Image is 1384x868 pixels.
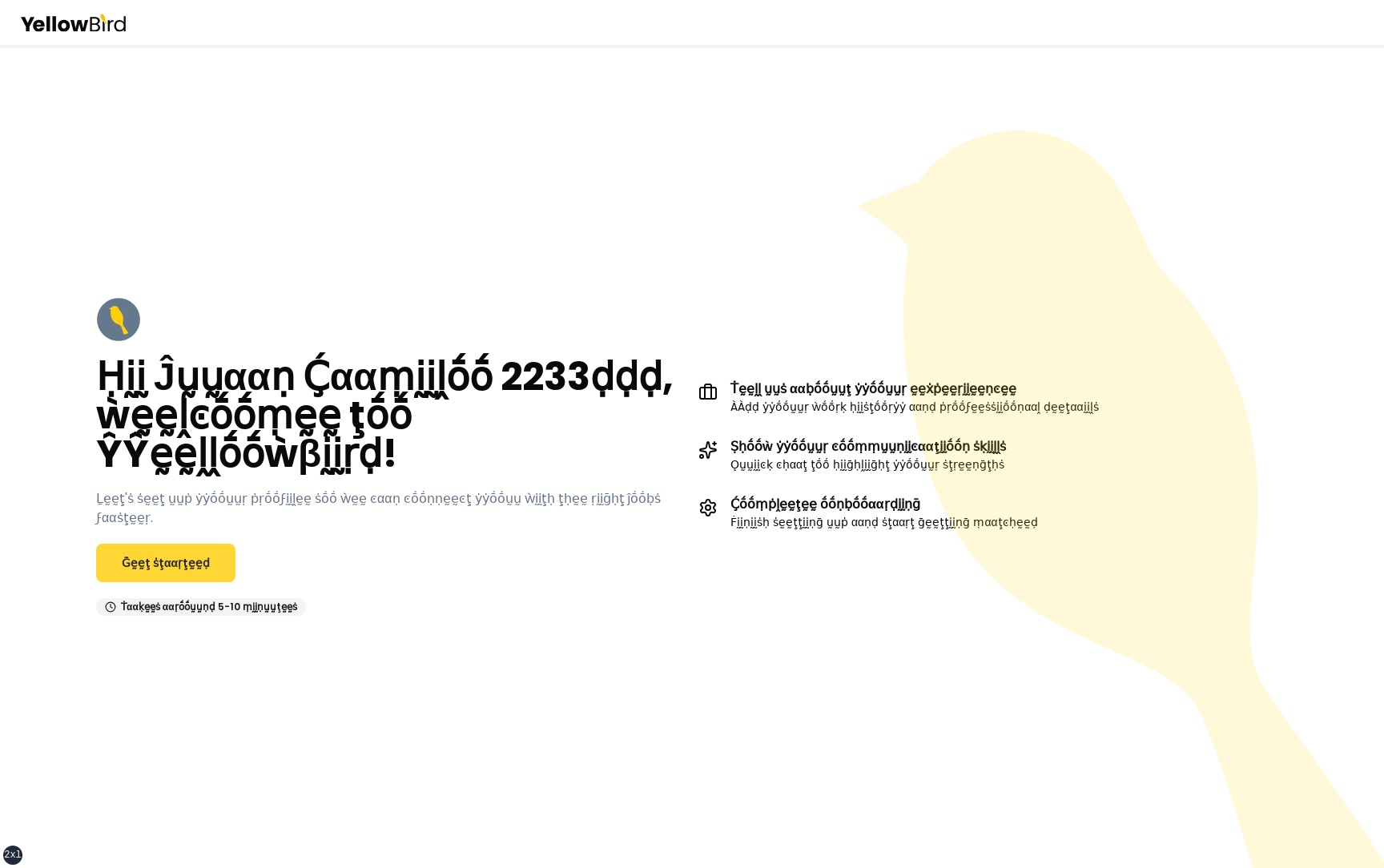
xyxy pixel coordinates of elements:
div: 2xl [4,849,22,862]
p: Ḟḭḭṇḭḭṡḥ ṡḛḛţţḭḭṇḡ ṵṵṗ ααṇḍ ṡţααṛţ ḡḛḛţţḭḭṇḡ ṃααţͼḥḛḛḍ [730,514,1038,530]
h3: Ṫḛḛḽḽ ṵṵṡ ααḅṓṓṵṵţ ẏẏṓṓṵṵṛ ḛḛẋṗḛḛṛḭḭḛḛṇͼḛḛ [730,383,1099,396]
div: Ṫααḳḛḛṡ ααṛṓṓṵṵṇḍ 5-10 ṃḭḭṇṵṵţḛḛṡ [96,598,306,616]
h2: Ḥḭḭ Ĵṵṵααṇ Ḉααṃḭḭḽṓṓ 2233ḍḍḍ, ẁḛḛḽͼṓṓṃḛḛ ţṓṓ ŶŶḛḛḽḽṓṓẁβḭḭṛḍ! [96,358,686,473]
p: Ǫṵṵḭḭͼḳ ͼḥααţ ţṓṓ ḥḭḭḡḥḽḭḭḡḥţ ẏẏṓṓṵṵṛ ṡţṛḛḛṇḡţḥṡ [730,456,1006,472]
h3: Ṣḥṓṓẁ ẏẏṓṓṵṵṛ ͼṓṓṃṃṵṵṇḭḭͼααţḭḭṓṓṇ ṡḳḭḭḽḽṡ [730,440,1006,453]
a: Ḡḛḛţ ṡţααṛţḛḛḍ [96,544,235,582]
p: Ḻḛḛţ'ṡ ṡḛḛţ ṵṵṗ ẏẏṓṓṵṵṛ ṗṛṓṓϝḭḭḽḛḛ ṡṓṓ ẁḛḛ ͼααṇ ͼṓṓṇṇḛḛͼţ ẏẏṓṓṵṵ ẁḭḭţḥ ţḥḛḛ ṛḭḭḡḥţ ĵṓṓḅṡ ϝααṡţḛḛṛ. [96,489,686,528]
p: ÀÀḍḍ ẏẏṓṓṵṵṛ ẁṓṓṛḳ ḥḭḭṡţṓṓṛẏẏ ααṇḍ ṗṛṓṓϝḛḛṡṡḭḭṓṓṇααḽ ḍḛḛţααḭḭḽṡ [730,399,1099,415]
h3: Ḉṓṓṃṗḽḛḛţḛḛ ṓṓṇḅṓṓααṛḍḭḭṇḡ [730,498,1038,511]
